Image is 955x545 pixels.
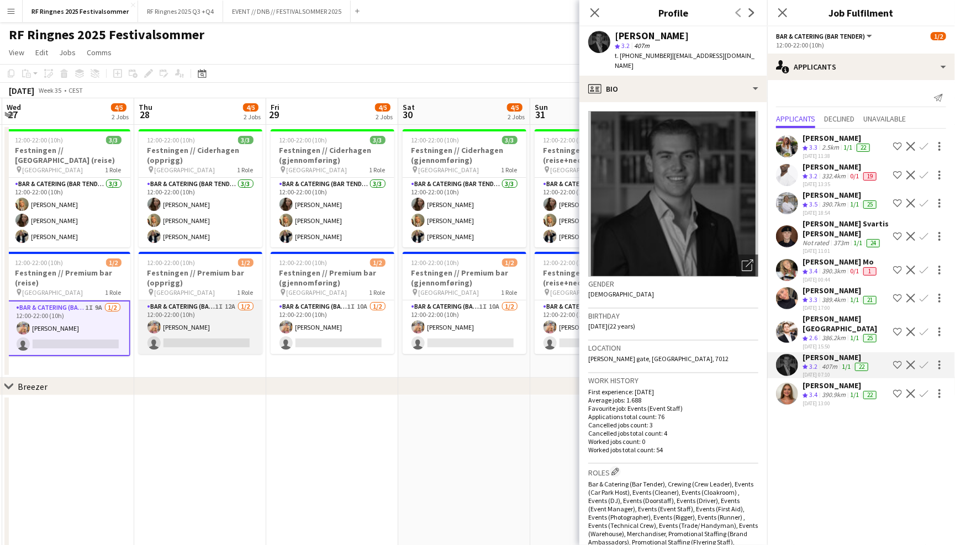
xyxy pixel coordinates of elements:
div: 12:00-22:00 (10h)1/2Festningen // Premium bar (reise) [GEOGRAPHIC_DATA]1 RoleBar & Catering (Bar ... [7,252,130,356]
span: 3/3 [370,136,386,144]
span: 12:00-22:00 (10h) [411,136,460,144]
span: Comms [87,47,112,57]
div: 25 [863,200,877,209]
div: 407m [820,362,840,372]
div: 373m [831,239,851,247]
div: [PERSON_NAME][GEOGRAPHIC_DATA] [803,314,889,334]
div: 12:00-22:00 (10h)1/2Festningen // Premium bar (gjennomføring) [GEOGRAPHIC_DATA]1 RoleBar & Cateri... [271,252,394,354]
app-card-role: Bar & Catering (Bar Tender)1I10A1/212:00-22:00 (10h)[PERSON_NAME] [535,300,658,354]
button: RF Ringnes 2025 Q3 +Q4 [138,1,223,22]
div: [PERSON_NAME] [615,31,689,41]
span: 12:00-22:00 (10h) [544,258,592,267]
div: [DATE] 15:50 [803,343,889,350]
span: [GEOGRAPHIC_DATA] [155,288,215,297]
span: 1 Role [105,288,122,297]
span: [GEOGRAPHIC_DATA] [551,288,611,297]
app-card-role: Bar & Catering (Bar Tender)1I10A1/212:00-22:00 (10h)[PERSON_NAME] [271,300,394,354]
p: Cancelled jobs count: 3 [588,421,758,429]
h3: Festningen // Premium bar (gjennomføring) [403,268,526,288]
app-job-card: 12:00-22:00 (10h)1/2Festningen // Premium bar (gjennomføring) [GEOGRAPHIC_DATA]1 RoleBar & Cateri... [403,252,526,354]
div: 24 [867,239,880,247]
div: 2 Jobs [376,113,393,121]
span: 1 Role [370,166,386,174]
h3: Festningen // Premium bar (reise+nedrigg) [535,268,658,288]
h3: Festningen // Ciderhagen (opprigg) [139,145,262,165]
span: 1 Role [105,166,122,174]
span: [GEOGRAPHIC_DATA] [287,288,347,297]
app-job-card: 12:00-22:00 (10h)3/3Festningen // Ciderhagen (opprigg) [GEOGRAPHIC_DATA]1 RoleBar & Catering (Bar... [139,129,262,247]
app-job-card: 12:00-22:00 (10h)1/2Festningen // Premium bar (opprigg) [GEOGRAPHIC_DATA]1 RoleBar & Catering (Ba... [139,252,262,354]
button: Bar & Catering (Bar Tender) [776,32,874,40]
span: 3.2 [809,362,817,371]
a: Comms [82,45,116,60]
span: 12:00-22:00 (10h) [15,258,64,267]
p: Applications total count: 76 [588,412,758,421]
span: 3.4 [809,267,817,275]
span: 12:00-22:00 (10h) [279,258,328,267]
span: 1 Role [502,166,518,174]
div: Bio [579,76,767,102]
span: View [9,47,24,57]
div: Breezer [18,381,48,392]
p: Favourite job: Events (Event Staff) [588,404,758,412]
div: 12:00-22:00 (10h)1/2Festningen // Premium bar (reise+nedrigg) [GEOGRAPHIC_DATA]1 RoleBar & Cateri... [535,252,658,354]
h3: Work history [588,375,758,385]
span: [GEOGRAPHIC_DATA] [287,166,347,174]
span: 1 Role [238,288,254,297]
span: Bar & Catering (Bar Tender) [776,32,865,40]
div: [PERSON_NAME] [803,352,870,362]
div: 2.5km [820,143,841,152]
app-card-role: Bar & Catering (Bar Tender)1I12A1/212:00-22:00 (10h)[PERSON_NAME] [139,300,262,354]
span: 407m [632,41,652,50]
h3: Festningen // [GEOGRAPHIC_DATA] (reise) [7,145,130,165]
span: Sun [535,102,548,112]
h3: Festningen // Premium bar (opprigg) [139,268,262,288]
span: 1 Role [238,166,254,174]
span: 12:00-22:00 (10h) [147,136,196,144]
app-skills-label: 1/1 [850,390,859,399]
span: 12:00-22:00 (10h) [544,136,592,144]
app-card-role: Bar & Catering (Bar Tender)3/312:00-22:00 (10h)[PERSON_NAME][PERSON_NAME][PERSON_NAME] [139,178,262,247]
span: 31 [533,108,548,121]
div: 1 [863,267,877,276]
span: 3.4 [809,390,817,399]
div: 12:00-22:00 (10h)3/3Festningen // Ciderhagen (gjennomføring) [GEOGRAPHIC_DATA]1 RoleBar & Caterin... [403,129,526,247]
span: 29 [269,108,279,121]
div: 390.7km [820,200,848,209]
p: Worked jobs total count: 54 [588,446,758,454]
div: 390.9km [820,390,848,400]
app-skills-label: 1/1 [842,362,851,371]
span: [PERSON_NAME] gate, [GEOGRAPHIC_DATA], 7012 [588,354,729,363]
span: 28 [137,108,152,121]
span: [GEOGRAPHIC_DATA] [419,288,479,297]
span: 4/5 [243,103,258,112]
span: | [EMAIL_ADDRESS][DOMAIN_NAME] [615,51,754,70]
span: Jobs [59,47,76,57]
img: Crew avatar or photo [588,111,758,277]
div: [PERSON_NAME] Svartis [PERSON_NAME] [803,219,889,239]
span: 3.5 [809,200,817,208]
p: Average jobs: 1.688 [588,396,758,404]
span: 1 Role [502,288,518,297]
span: Wed [7,102,21,112]
div: 25 [863,334,877,342]
span: [GEOGRAPHIC_DATA] [551,166,611,174]
h3: Profile [579,6,767,20]
span: 1/2 [370,258,386,267]
app-skills-label: 1/1 [850,295,859,304]
span: 12:00-22:00 (10h) [15,136,64,144]
app-card-role: Bar & Catering (Bar Tender)3/312:00-22:00 (10h)[PERSON_NAME][PERSON_NAME][PERSON_NAME] [535,178,658,247]
span: Applicants [776,115,815,123]
h3: Festningen // Ciderhagen (gjennomføring) [271,145,394,165]
span: [DATE] (22 years) [588,322,635,330]
span: Edit [35,47,48,57]
span: 1/2 [931,32,946,40]
p: Worked jobs count: 0 [588,437,758,446]
div: [DATE] 11:01 [803,247,889,255]
span: [GEOGRAPHIC_DATA] [23,288,83,297]
app-skills-label: 1/1 [843,143,852,151]
div: [DATE] 13:00 [803,400,879,407]
span: 4/5 [375,103,391,112]
div: [DATE] 11:38 [803,152,872,160]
